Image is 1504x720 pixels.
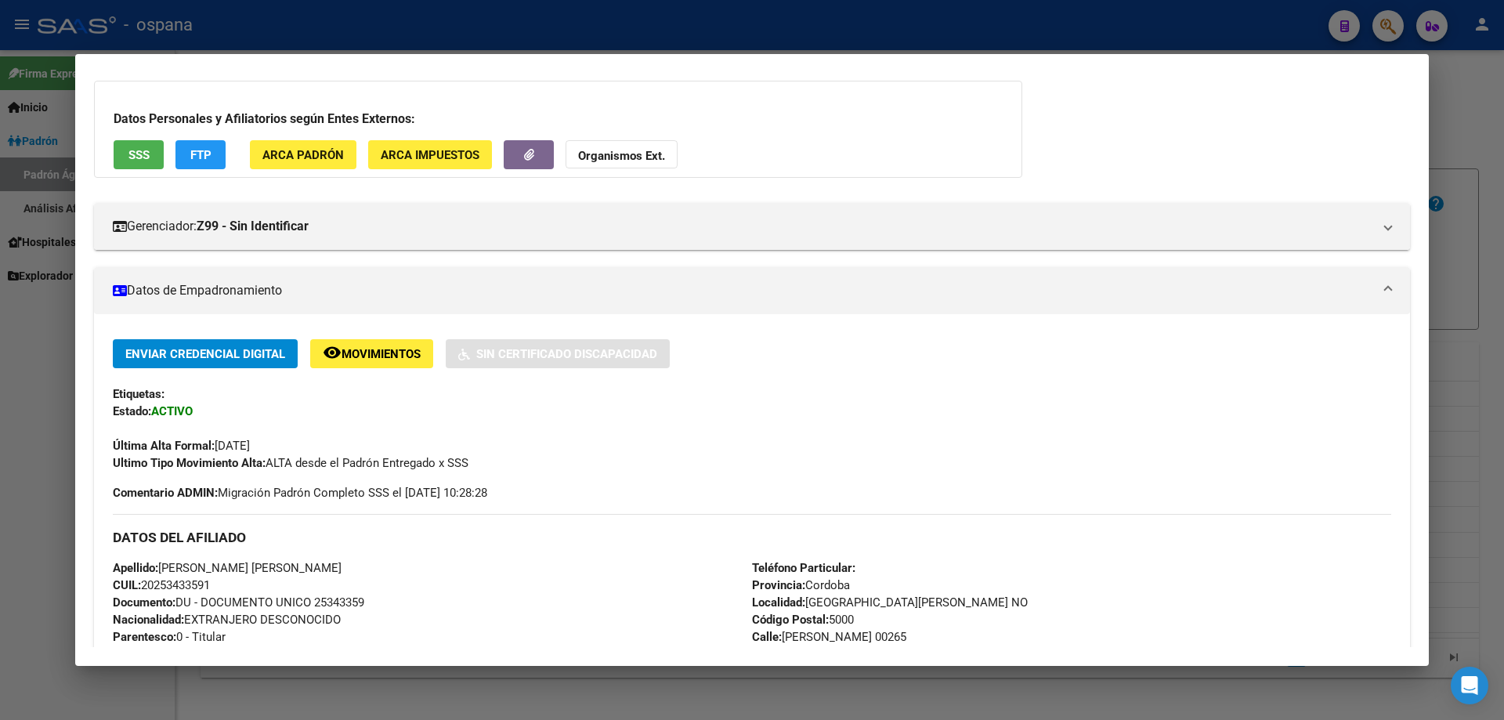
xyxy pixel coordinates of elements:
[342,347,421,361] span: Movimientos
[262,148,344,162] span: ARCA Padrón
[113,439,250,453] span: [DATE]
[381,148,479,162] span: ARCA Impuestos
[752,578,805,592] strong: Provincia:
[114,110,1003,128] h3: Datos Personales y Afiliatorios según Entes Externos:
[113,630,176,644] strong: Parentesco:
[113,613,184,627] strong: Nacionalidad:
[476,347,657,361] span: Sin Certificado Discapacidad
[752,613,854,627] span: 5000
[113,456,266,470] strong: Ultimo Tipo Movimiento Alta:
[113,439,215,453] strong: Última Alta Formal:
[752,630,906,644] span: [PERSON_NAME] 00265
[113,561,158,575] strong: Apellido:
[113,404,151,418] strong: Estado:
[151,404,193,418] strong: ACTIVO
[114,140,164,169] button: SSS
[113,578,210,592] span: 20253433591
[113,561,342,575] span: [PERSON_NAME] [PERSON_NAME]
[310,339,433,368] button: Movimientos
[250,140,356,169] button: ARCA Padrón
[94,203,1410,250] mat-expansion-panel-header: Gerenciador:Z99 - Sin Identificar
[125,347,285,361] span: Enviar Credencial Digital
[113,486,218,500] strong: Comentario ADMIN:
[752,630,782,644] strong: Calle:
[368,140,492,169] button: ARCA Impuestos
[113,456,468,470] span: ALTA desde el Padrón Entregado x SSS
[175,140,226,169] button: FTP
[190,148,211,162] span: FTP
[752,561,855,575] strong: Teléfono Particular:
[197,217,309,236] strong: Z99 - Sin Identificar
[113,630,226,644] span: 0 - Titular
[113,529,1391,546] h3: DATOS DEL AFILIADO
[113,339,298,368] button: Enviar Credencial Digital
[128,148,150,162] span: SSS
[752,595,1028,610] span: [GEOGRAPHIC_DATA][PERSON_NAME] NO
[752,595,805,610] strong: Localidad:
[446,339,670,368] button: Sin Certificado Discapacidad
[113,595,175,610] strong: Documento:
[113,595,364,610] span: DU - DOCUMENTO UNICO 25343359
[94,267,1410,314] mat-expansion-panel-header: Datos de Empadronamiento
[113,217,1372,236] mat-panel-title: Gerenciador:
[113,484,487,501] span: Migración Padrón Completo SSS el [DATE] 10:28:28
[752,578,850,592] span: Cordoba
[113,613,341,627] span: EXTRANJERO DESCONOCIDO
[578,149,665,163] strong: Organismos Ext.
[323,343,342,362] mat-icon: remove_red_eye
[566,140,678,169] button: Organismos Ext.
[752,613,829,627] strong: Código Postal:
[113,281,1372,300] mat-panel-title: Datos de Empadronamiento
[113,387,164,401] strong: Etiquetas:
[1451,667,1488,704] div: Open Intercom Messenger
[113,578,141,592] strong: CUIL:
